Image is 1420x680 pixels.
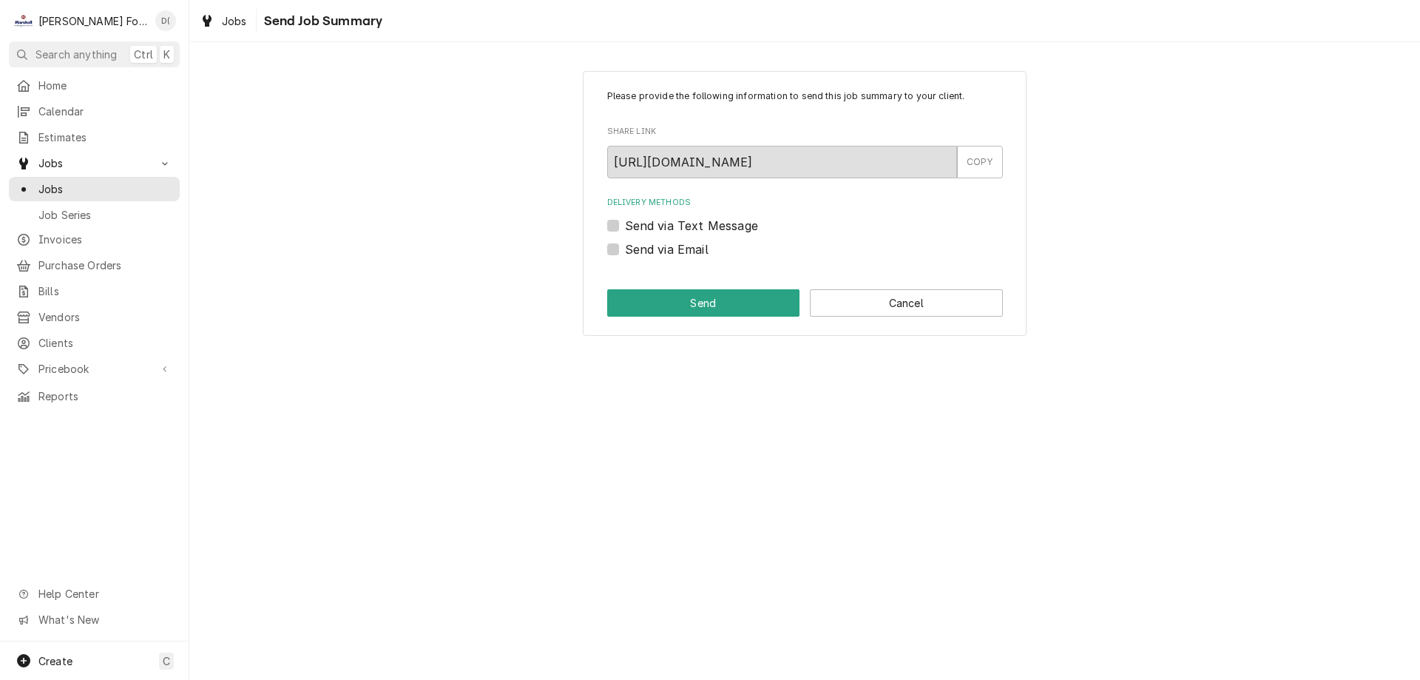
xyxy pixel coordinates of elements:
[38,257,172,273] span: Purchase Orders
[163,653,170,669] span: C
[38,283,172,299] span: Bills
[607,289,1003,317] div: Button Group
[957,146,1003,178] button: COPY
[9,151,180,175] a: Go to Jobs
[38,335,172,351] span: Clients
[13,10,34,31] div: Marshall Food Equipment Service's Avatar
[607,126,1003,178] div: Share Link
[9,177,180,201] a: Jobs
[607,197,1003,258] div: Delivery Methods
[38,655,72,667] span: Create
[9,582,180,606] a: Go to Help Center
[38,586,171,602] span: Help Center
[38,155,150,171] span: Jobs
[9,305,180,329] a: Vendors
[222,13,247,29] span: Jobs
[9,331,180,355] a: Clients
[625,217,758,235] label: Send via Text Message
[607,90,1003,258] div: Job Send Summary Form
[9,41,180,67] button: Search anythingCtrlK
[810,289,1003,317] button: Cancel
[9,384,180,408] a: Reports
[38,232,172,247] span: Invoices
[134,47,153,62] span: Ctrl
[9,227,180,252] a: Invoices
[9,253,180,277] a: Purchase Orders
[625,240,709,258] label: Send via Email
[35,47,117,62] span: Search anything
[9,99,180,124] a: Calendar
[9,607,180,632] a: Go to What's New
[38,388,172,404] span: Reports
[9,279,180,303] a: Bills
[194,9,253,33] a: Jobs
[607,289,800,317] button: Send
[38,181,172,197] span: Jobs
[38,309,172,325] span: Vendors
[38,207,172,223] span: Job Series
[38,104,172,119] span: Calendar
[607,289,1003,317] div: Button Group Row
[13,10,34,31] div: M
[38,13,147,29] div: [PERSON_NAME] Food Equipment Service
[38,361,150,377] span: Pricebook
[155,10,176,31] div: D(
[9,125,180,149] a: Estimates
[9,203,180,227] a: Job Series
[260,11,383,31] span: Send Job Summary
[607,126,1003,138] label: Share Link
[607,197,1003,209] label: Delivery Methods
[583,71,1027,336] div: Job Send Summary
[38,612,171,627] span: What's New
[607,90,1003,103] p: Please provide the following information to send this job summary to your client.
[9,357,180,381] a: Go to Pricebook
[155,10,176,31] div: Derek Testa (81)'s Avatar
[9,73,180,98] a: Home
[38,129,172,145] span: Estimates
[38,78,172,93] span: Home
[163,47,170,62] span: K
